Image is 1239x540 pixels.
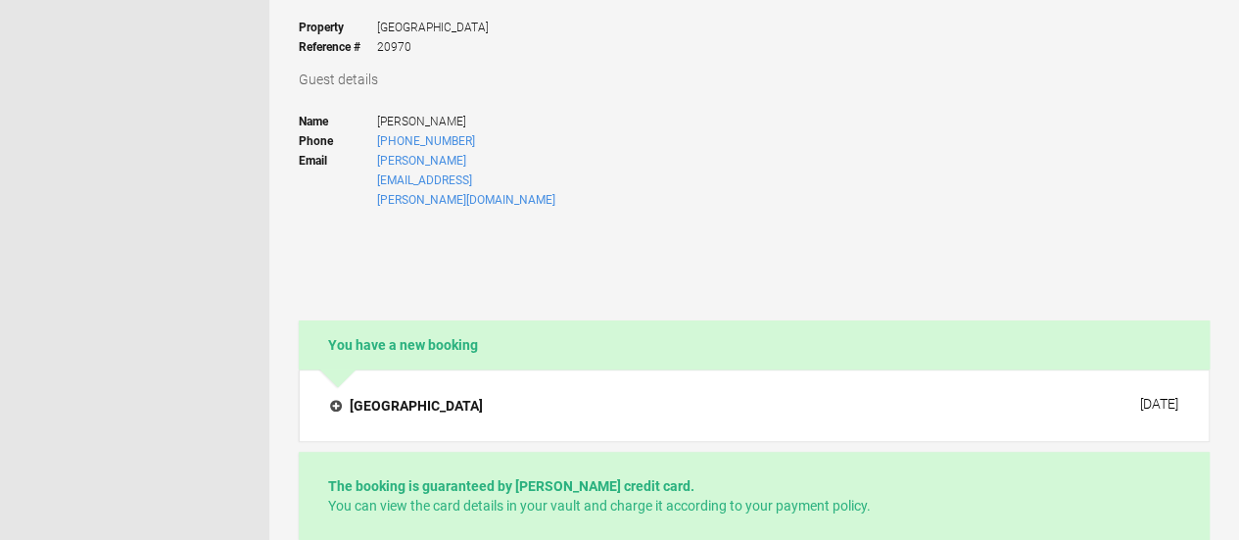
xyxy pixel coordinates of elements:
[377,134,475,148] a: [PHONE_NUMBER]
[299,18,377,37] strong: Property
[299,112,377,131] strong: Name
[330,396,483,416] h4: [GEOGRAPHIC_DATA]
[377,18,489,37] span: [GEOGRAPHIC_DATA]
[299,131,377,151] strong: Phone
[314,385,1194,426] button: [GEOGRAPHIC_DATA] [DATE]
[1140,396,1178,412] div: [DATE]
[299,151,377,210] strong: Email
[328,478,694,494] strong: The booking is guaranteed by [PERSON_NAME] credit card.
[377,112,558,131] span: [PERSON_NAME]
[377,154,555,207] a: [PERSON_NAME][EMAIL_ADDRESS][PERSON_NAME][DOMAIN_NAME]
[299,320,1210,369] h2: You have a new booking
[377,37,489,57] span: 20970
[299,37,377,57] strong: Reference #
[299,70,1210,89] h3: Guest details
[328,476,1180,515] p: You can view the card details in your vault and charge it according to your payment policy.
